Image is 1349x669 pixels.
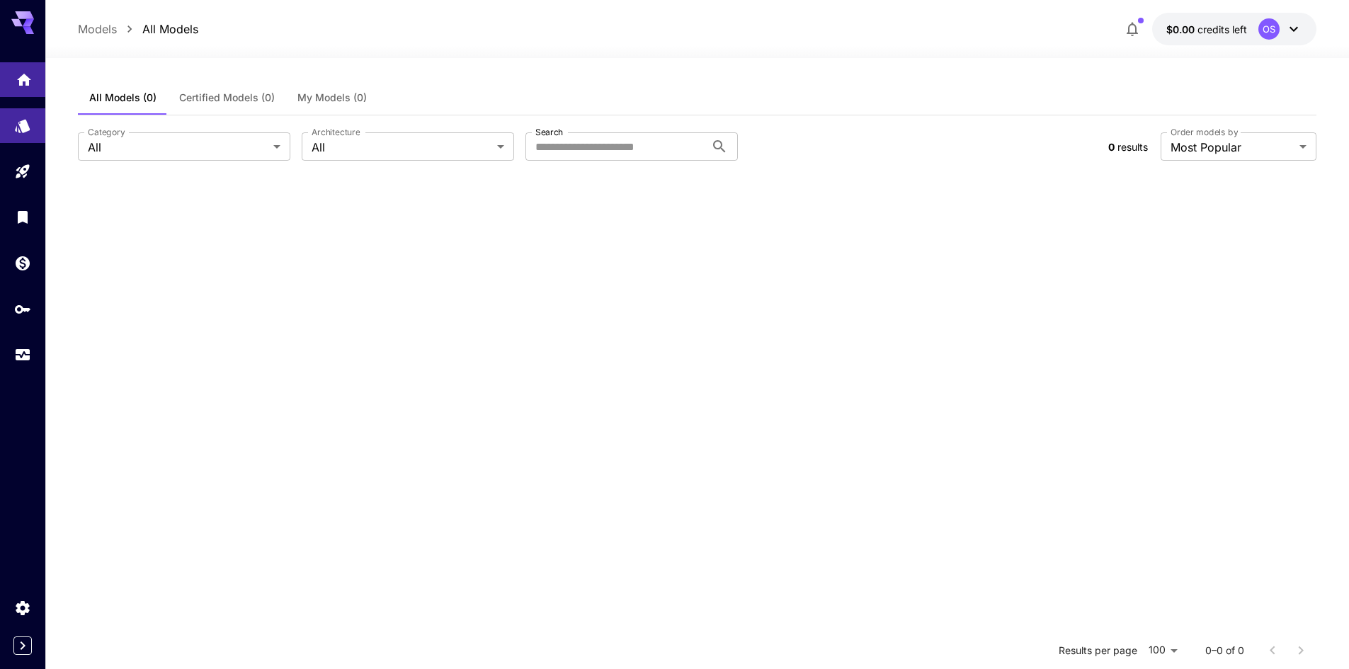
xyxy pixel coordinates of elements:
[312,139,491,156] span: All
[1166,22,1247,37] div: $0.00
[1108,141,1115,153] span: 0
[14,163,31,181] div: Playground
[1059,644,1137,658] p: Results per page
[14,599,31,617] div: Settings
[535,126,563,138] label: Search
[1171,139,1294,156] span: Most Popular
[88,126,125,138] label: Category
[16,67,33,84] div: Home
[1143,640,1183,661] div: 100
[13,636,32,655] button: Expand sidebar
[1117,141,1148,153] span: results
[78,21,117,38] a: Models
[1205,644,1244,658] p: 0–0 of 0
[1171,126,1238,138] label: Order models by
[89,91,156,104] span: All Models (0)
[1197,23,1247,35] span: credits left
[297,91,367,104] span: My Models (0)
[14,254,31,272] div: Wallet
[179,91,275,104] span: Certified Models (0)
[14,113,31,130] div: Models
[88,139,268,156] span: All
[14,300,31,318] div: API Keys
[14,204,31,222] div: Library
[1166,23,1197,35] span: $0.00
[142,21,198,38] a: All Models
[312,126,360,138] label: Architecture
[78,21,198,38] nav: breadcrumb
[1258,18,1280,40] div: OS
[14,346,31,364] div: Usage
[1152,13,1316,45] button: $0.00OS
